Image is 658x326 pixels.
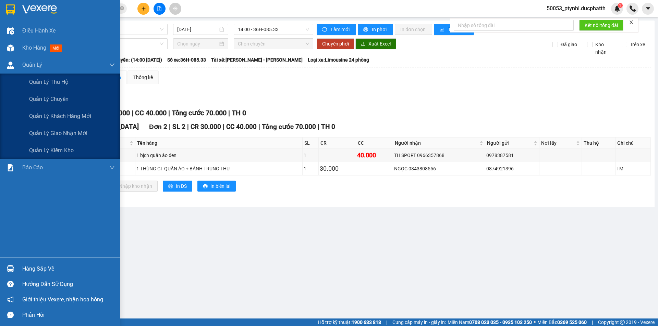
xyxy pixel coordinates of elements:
button: Chuyển phơi [317,38,354,49]
div: Hàng sắp về [22,264,115,274]
span: Loại xe: Limousine 24 phòng [308,56,369,64]
th: SL [303,138,319,149]
img: icon-new-feature [614,5,620,12]
img: warehouse-icon [7,44,14,52]
span: bar-chart [439,27,445,32]
span: Quản Lý [22,61,42,69]
span: TH 0 [232,109,246,117]
button: printerIn DS [163,181,192,192]
span: Tài xế: [PERSON_NAME] - [PERSON_NAME] [211,56,303,64]
div: 0978387581 [486,152,538,159]
th: Ghi chú [616,138,651,149]
div: 30.000 [320,164,354,173]
span: Quản lý giao nhận mới [29,129,87,138]
span: | [258,123,260,131]
span: Số xe: 36H-085.33 [167,56,206,64]
div: 1 THÙNG CT QUẦN ÁO + BÁNH TRUNG THU [136,165,301,172]
div: Hướng dẫn sử dụng [22,279,115,289]
span: Miền Nam [448,318,532,326]
span: Xuất Excel [368,40,391,48]
span: Điều hành xe [22,26,56,35]
span: question-circle [7,281,14,287]
span: printer [363,27,369,32]
img: warehouse-icon [7,27,14,35]
button: Kết nối tổng đài [579,20,623,31]
span: printer [168,184,173,189]
span: | [592,318,593,326]
span: 1 [619,3,621,8]
input: Chọn ngày [177,40,218,48]
strong: 0369 525 060 [557,320,587,325]
span: | [318,123,319,131]
div: 1 [304,165,317,172]
div: 1 bịch quần áo đen [136,152,301,159]
span: | [132,109,133,117]
div: 1 [304,152,317,159]
span: close-circle [120,6,124,10]
span: CC 40.000 [226,123,257,131]
img: warehouse-icon [7,265,14,272]
span: In DS [176,182,187,190]
span: sync [322,27,328,32]
button: downloadXuất Excel [355,38,396,49]
span: notification [7,296,14,303]
span: | [187,123,189,131]
img: phone-icon [630,5,636,12]
span: Kho hàng [22,44,46,51]
span: copyright [620,320,625,325]
strong: 1900 633 818 [352,320,381,325]
span: Báo cáo [22,163,43,172]
button: caret-down [642,3,654,15]
div: TH SPORT 0966357868 [394,152,484,159]
button: aim [169,3,181,15]
button: printerIn biên lai [197,181,236,192]
th: Tên hàng [135,138,303,149]
button: In đơn chọn [395,24,432,35]
div: NGỌC 0843808556 [394,165,484,172]
span: Cung cấp máy in - giấy in: [392,318,446,326]
button: bar-chartThống kê [434,24,474,35]
button: file-add [154,3,166,15]
span: Quản lý kiểm kho [29,146,74,155]
th: CC [356,138,393,149]
span: Làm mới [331,26,351,33]
button: printerIn phơi [358,24,393,35]
button: syncLàm mới [317,24,356,35]
span: file-add [157,6,162,11]
button: downloadNhập kho nhận [106,181,158,192]
strong: 0708 023 035 - 0935 103 250 [469,320,532,325]
span: download [361,41,366,47]
span: Tổng cước 70.000 [172,109,227,117]
span: Kết nối tổng đài [585,22,618,29]
img: logo-vxr [6,4,15,15]
div: Thống kê [133,74,153,81]
div: Phản hồi [22,310,115,320]
div: 40.000 [357,151,392,160]
span: aim [173,6,178,11]
span: down [109,62,115,68]
span: close [629,20,634,25]
img: warehouse-icon [7,62,14,69]
span: CR 30.000 [191,123,221,131]
span: plus [141,6,146,11]
span: message [7,312,14,318]
div: 0874921396 [486,165,538,172]
span: close-circle [120,5,124,12]
span: printer [203,184,208,189]
span: mới [50,44,62,52]
span: Người gửi [487,139,532,147]
span: Chọn chuyến [238,39,309,49]
span: | [386,318,387,326]
span: Trên xe [627,41,648,48]
input: Nhập số tổng đài [454,20,574,31]
img: solution-icon [7,164,14,171]
span: | [169,123,171,131]
span: Quản lý chuyến [29,95,69,103]
span: Giới thiệu Vexere, nhận hoa hồng [22,295,103,304]
span: In biên lai [210,182,230,190]
span: SL 2 [172,123,185,131]
input: 12/09/2025 [177,26,218,33]
span: Đơn 2 [149,123,167,131]
span: Chuyến: (14:00 [DATE]) [112,56,162,64]
span: TH 0 [321,123,335,131]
